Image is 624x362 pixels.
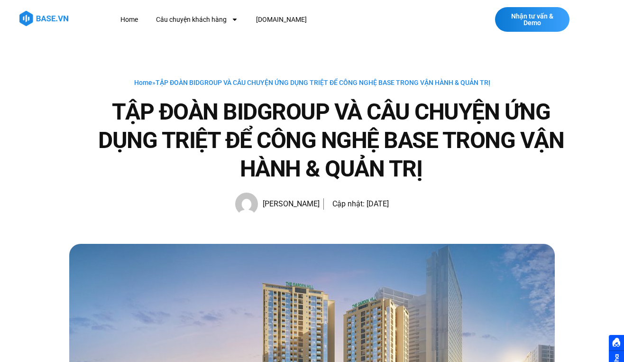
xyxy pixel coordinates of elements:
[235,193,258,215] img: Picture of Hạnh Hoàng
[134,79,152,86] a: Home
[84,98,578,183] h1: TẬP ĐOÀN BIDGROUP VÀ CÂU CHUYỆN ỨNG DỤNG TRIỆT ĐỂ CÔNG NGHỆ BASE TRONG VẬN HÀNH & QUẢN TRỊ
[149,11,245,28] a: Câu chuyện khách hàng
[332,199,365,208] span: Cập nhật:
[156,79,490,86] span: TẬP ĐOÀN BIDGROUP VÀ CÂU CHUYỆN ỨNG DỤNG TRIỆT ĐỂ CÔNG NGHỆ BASE TRONG VẬN HÀNH & QUẢN TRỊ
[367,199,389,208] time: [DATE]
[113,11,145,28] a: Home
[134,79,490,86] span: »
[249,11,314,28] a: [DOMAIN_NAME]
[113,11,445,28] nav: Menu
[505,13,560,26] span: Nhận tư vấn & Demo
[495,7,569,32] a: Nhận tư vấn & Demo
[258,197,320,211] span: [PERSON_NAME]
[235,193,320,215] a: Picture of Hạnh Hoàng [PERSON_NAME]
